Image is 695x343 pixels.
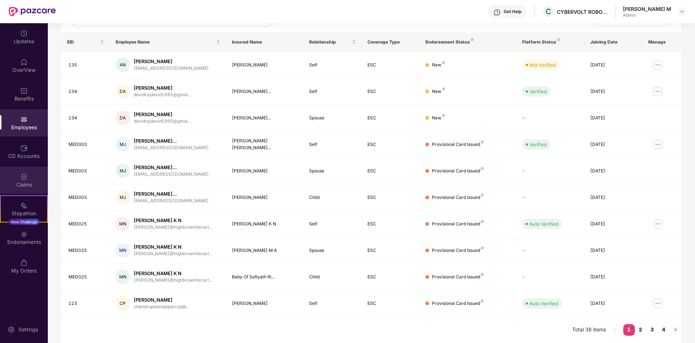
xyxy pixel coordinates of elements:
[232,138,298,151] div: [PERSON_NAME] [PERSON_NAME]...
[134,91,191,98] div: davidrajdavid1995@gmai...
[20,173,28,180] img: svg+xml;base64,PHN2ZyBpZD0iQ2xhaW0iIHhtbG5zPSJodHRwOi8vd3d3LnczLm9yZy8yMDAwL3N2ZyIgd2lkdGg9IjIwIi...
[309,115,355,122] div: Spouse
[432,115,445,122] div: New
[442,61,445,64] img: svg+xml;base64,PHN2ZyB4bWxucz0iaHR0cDovL3d3dy53My5vcmcvMjAwMC9zdmciIHdpZHRoPSI4IiBoZWlnaHQ9IjgiIH...
[134,191,209,197] div: [PERSON_NAME]...
[590,274,637,281] div: [DATE]
[232,62,298,69] div: [PERSON_NAME]
[134,197,209,204] div: [EMAIL_ADDRESS][DOMAIN_NAME]
[61,32,110,52] th: EID
[623,12,671,18] div: Admin
[522,39,578,45] div: Platform Status
[652,218,663,230] img: manageButton
[367,194,414,201] div: ESC
[232,88,298,95] div: [PERSON_NAME]...
[652,59,663,71] img: manageButton
[670,324,681,336] li: Next Page
[471,38,474,41] img: svg+xml;base64,PHN2ZyB4bWxucz0iaHR0cDovL3d3dy53My5vcmcvMjAwMC9zdmciIHdpZHRoPSI4IiBoZWlnaHQ9IjgiIH...
[232,300,298,307] div: [PERSON_NAME]
[116,111,130,125] div: DA
[20,230,28,238] img: svg+xml;base64,PHN2ZyBpZD0iRW5kb3JzZW1lbnRzIiB4bWxucz0iaHR0cDovL3d3dy53My5vcmcvMjAwMC9zdmciIHdpZH...
[309,141,355,148] div: Self
[9,219,39,225] div: New Challenge
[134,244,212,250] div: [PERSON_NAME] K N
[309,247,355,254] div: Spouse
[309,221,355,228] div: Self
[367,274,414,281] div: ESC
[20,30,28,37] img: svg+xml;base64,PHN2ZyBpZD0iVXBkYXRlZCIgeG1sbnM9Imh0dHA6Ly93d3cudzMub3JnLzIwMDAvc3ZnIiB3aWR0aD0iMj...
[1,209,47,217] div: Stepathon
[232,168,298,175] div: [PERSON_NAME]
[367,115,414,122] div: ESC
[309,194,355,201] div: Child
[609,324,620,336] button: left
[432,168,484,175] div: Provisional Card Issued
[432,141,484,148] div: Provisional Card Issued
[432,300,484,307] div: Provisional Card Issued
[590,115,637,122] div: [DATE]
[134,224,212,231] div: [PERSON_NAME]@highbrowinteract...
[134,277,212,284] div: [PERSON_NAME]@highbrowinteract...
[20,116,28,123] img: svg+xml;base64,PHN2ZyBpZD0iRW1wbG95ZWVzIiB4bWxucz0iaHR0cDovL3d3dy53My5vcmcvMjAwMC9zdmciIHdpZHRoPS...
[68,88,104,95] div: 134
[572,324,606,336] li: Total 36 items
[529,300,558,307] div: Auto Verified
[481,193,484,196] img: svg+xml;base64,PHN2ZyB4bWxucz0iaHR0cDovL3d3dy53My5vcmcvMjAwMC9zdmciIHdpZHRoPSI4IiBoZWlnaHQ9IjgiIH...
[494,9,501,16] img: svg+xml;base64,PHN2ZyBpZD0iSGVscC0zMngzMiIgeG1sbnM9Imh0dHA6Ly93d3cudzMub3JnLzIwMDAvc3ZnIiB3aWR0aD...
[116,296,130,311] div: CP
[309,88,355,95] div: Self
[232,274,298,281] div: Baby Of Safiyath Ri...
[516,158,584,184] td: -
[116,243,130,258] div: MN
[309,62,355,69] div: Self
[609,324,620,336] li: Previous Page
[442,114,445,117] img: svg+xml;base64,PHN2ZyB4bWxucz0iaHR0cDovL3d3dy53My5vcmcvMjAwMC9zdmciIHdpZHRoPSI4IiBoZWlnaHQ9IjgiIH...
[367,300,414,307] div: ESC
[652,139,663,150] img: manageButton
[442,87,445,90] img: svg+xml;base64,PHN2ZyB4bWxucz0iaHR0cDovL3d3dy53My5vcmcvMjAwMC9zdmciIHdpZHRoPSI4IiBoZWlnaHQ9IjgiIH...
[20,87,28,94] img: svg+xml;base64,PHN2ZyBpZD0iQmVuZWZpdHMiIHhtbG5zPSJodHRwOi8vd3d3LnczLm9yZy8yMDAwL3N2ZyIgd2lkdGg9Ij...
[134,297,190,303] div: [PERSON_NAME]
[367,62,414,69] div: ESC
[367,88,414,95] div: ESC
[134,164,209,171] div: [PERSON_NAME]...
[584,32,642,52] th: Joining Date
[134,58,209,65] div: [PERSON_NAME]
[232,247,298,254] div: [PERSON_NAME] M A
[481,140,484,143] img: svg+xml;base64,PHN2ZyB4bWxucz0iaHR0cDovL3d3dy53My5vcmcvMjAwMC9zdmciIHdpZHRoPSI4IiBoZWlnaHQ9IjgiIH...
[557,38,560,41] img: svg+xml;base64,PHN2ZyB4bWxucz0iaHR0cDovL3d3dy53My5vcmcvMjAwMC9zdmciIHdpZHRoPSI4IiBoZWlnaHQ9IjgiIH...
[516,264,584,290] td: -
[504,9,521,15] div: Get Help
[529,88,547,95] div: Verified
[367,141,414,148] div: ESC
[623,324,635,335] a: 1
[232,115,298,122] div: [PERSON_NAME]...
[20,144,28,152] img: svg+xml;base64,PHN2ZyBpZD0iQ0RfQWNjb3VudHMiIGRhdGEtbmFtZT0iQ0QgQWNjb3VudHMiIHhtbG5zPSJodHRwOi8vd3...
[432,194,484,201] div: Provisional Card Issued
[134,85,191,91] div: [PERSON_NAME]
[134,217,212,224] div: [PERSON_NAME] K N
[68,194,104,201] div: MED003
[516,184,584,211] td: -
[432,221,484,228] div: Provisional Card Issued
[673,327,678,332] span: right
[68,247,104,254] div: MED025
[20,202,28,209] img: svg+xml;base64,PHN2ZyB4bWxucz0iaHR0cDovL3d3dy53My5vcmcvMjAwMC9zdmciIHdpZHRoPSIyMSIgaGVpZ2h0PSIyMC...
[432,247,484,254] div: Provisional Card Issued
[635,324,646,335] a: 2
[367,247,414,254] div: ESC
[529,61,556,69] div: Not Verified
[309,300,355,307] div: Self
[134,138,209,144] div: [PERSON_NAME]...
[68,141,104,148] div: MED003
[481,299,484,302] img: svg+xml;base64,PHN2ZyB4bWxucz0iaHR0cDovL3d3dy53My5vcmcvMjAwMC9zdmciIHdpZHRoPSI4IiBoZWlnaHQ9IjgiIH...
[16,326,40,333] div: Settings
[232,194,298,201] div: [PERSON_NAME]
[623,5,671,12] div: [PERSON_NAME] M
[68,274,104,281] div: MED025
[68,115,104,122] div: 134
[679,9,685,15] img: svg+xml;base64,PHN2ZyBpZD0iRHJvcGRvd24tMzJ4MzIiIHhtbG5zPSJodHRwOi8vd3d3LnczLm9yZy8yMDAwL3N2ZyIgd2...
[20,259,28,266] img: svg+xml;base64,PHN2ZyBpZD0iTXlfT3JkZXJzIiBkYXRhLW5hbWU9Ik15IE9yZGVycyIgeG1sbnM9Imh0dHA6Ly93d3cudz...
[590,300,637,307] div: [DATE]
